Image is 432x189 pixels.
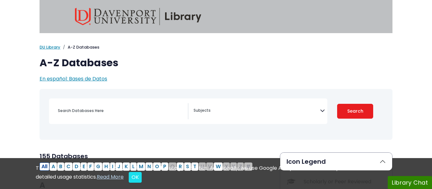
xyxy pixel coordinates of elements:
button: Filter Results P [161,162,168,171]
button: Filter Results I [110,162,115,171]
button: Filter Results A [50,162,57,171]
textarea: Search [194,109,320,114]
button: All [40,162,49,171]
div: This site uses cookies and records your IP address for usage statistics. Additionally, we use Goo... [36,164,396,183]
button: Icon Legend [280,153,392,170]
a: Read More [97,173,124,180]
button: Filter Results N [145,162,153,171]
button: Filter Results T [191,162,198,171]
button: Filter Results O [153,162,161,171]
button: Close [129,172,142,183]
button: Filter Results W [214,162,223,171]
button: Filter Results F [87,162,94,171]
button: Filter Results D [73,162,80,171]
button: Filter Results R [177,162,184,171]
button: Filter Results G [94,162,102,171]
button: Filter Results S [184,162,191,171]
div: Alpha-list to filter by first letter of database name [40,162,253,170]
span: 155 Databases [40,152,88,161]
button: Filter Results K [123,162,130,171]
li: A-Z Databases [60,44,99,50]
button: Filter Results H [102,162,110,171]
input: Search database by title or keyword [54,106,188,115]
button: Filter Results M [137,162,145,171]
button: Submit for Search Results [337,104,373,119]
button: Library Chat [388,176,432,189]
img: Davenport University Library [75,8,201,25]
a: DU Library [40,44,60,50]
button: Filter Results L [130,162,137,171]
nav: breadcrumb [40,44,392,50]
button: Filter Results B [57,162,64,171]
a: En español: Bases de Datos [40,75,107,82]
nav: Search filters [40,89,392,140]
button: Filter Results E [81,162,87,171]
button: Filter Results C [65,162,72,171]
button: Filter Results J [115,162,122,171]
h1: A-Z Databases [40,57,392,69]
